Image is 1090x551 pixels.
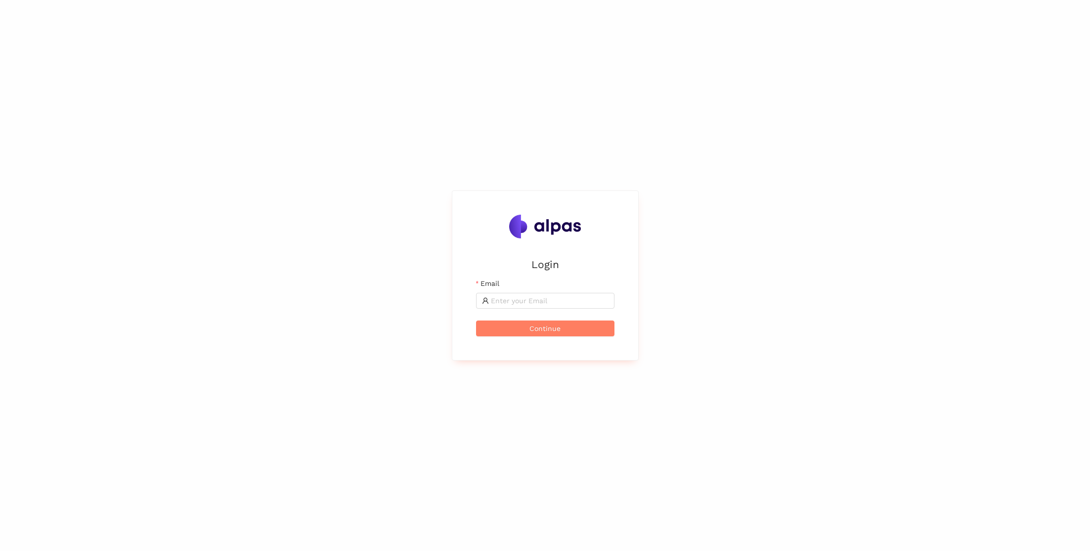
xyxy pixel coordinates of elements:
[509,215,581,238] img: Alpas.ai Logo
[476,256,614,273] h2: Login
[529,323,561,334] span: Continue
[482,297,489,304] span: user
[476,321,614,336] button: Continue
[491,295,609,306] input: Email
[476,278,499,289] label: Email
